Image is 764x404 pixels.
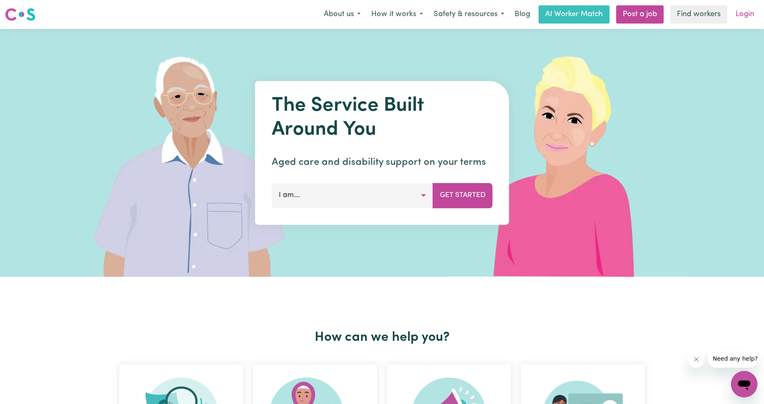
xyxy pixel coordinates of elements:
iframe: Button to launch messaging window [731,371,757,397]
img: Careseekers logo [5,7,36,22]
a: Login [731,5,759,24]
a: AI Worker Match [539,5,610,24]
button: I am... [272,183,433,208]
p: Aged care and disability support on your terms [272,155,493,170]
button: Safety & resources [428,6,510,23]
a: Careseekers logo [5,5,36,24]
span: Need any help? [5,6,50,12]
iframe: Message from company [708,349,757,368]
a: Find workers [670,5,727,24]
a: Post a job [616,5,664,24]
button: About us [318,6,366,23]
h1: The Service Built Around You [272,94,493,142]
h2: How can we help you? [114,330,650,345]
button: How it works [366,6,428,23]
a: Blog [510,5,535,24]
iframe: Close message [688,351,705,368]
button: Get Started [433,183,493,208]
